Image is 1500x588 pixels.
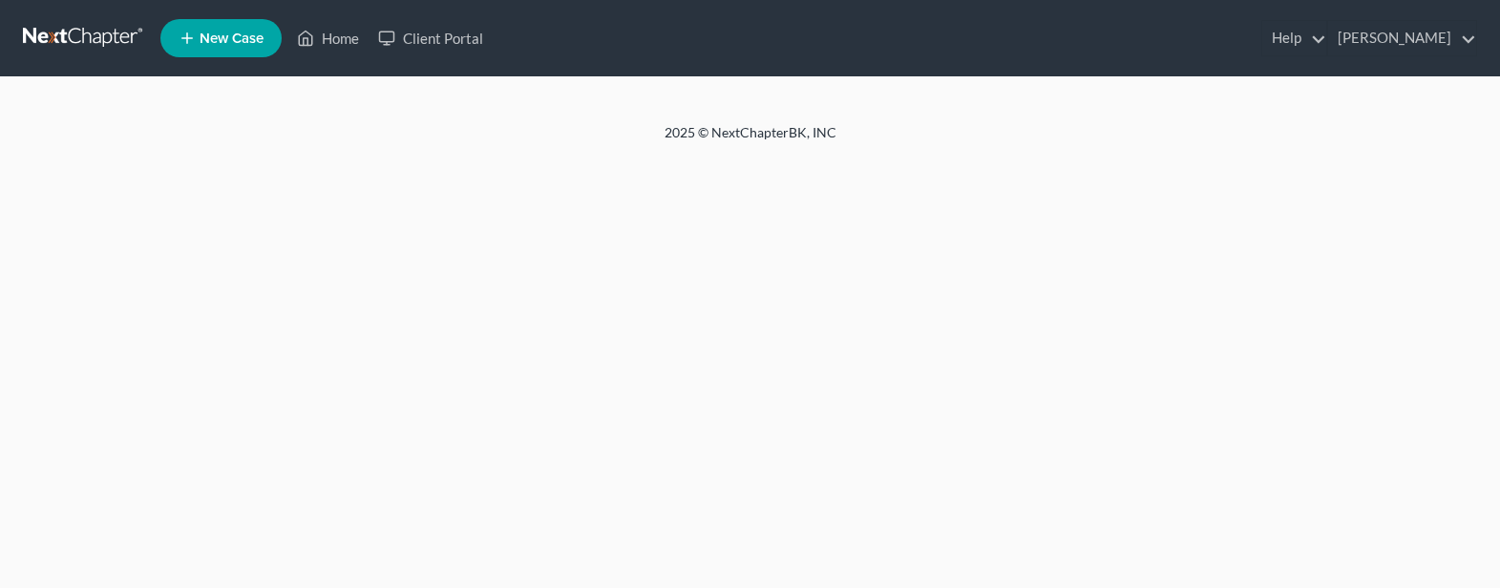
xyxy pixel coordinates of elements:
[1262,21,1326,55] a: Help
[287,21,369,55] a: Home
[1328,21,1476,55] a: [PERSON_NAME]
[206,123,1295,157] div: 2025 © NextChapterBK, INC
[369,21,493,55] a: Client Portal
[160,19,282,57] new-legal-case-button: New Case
